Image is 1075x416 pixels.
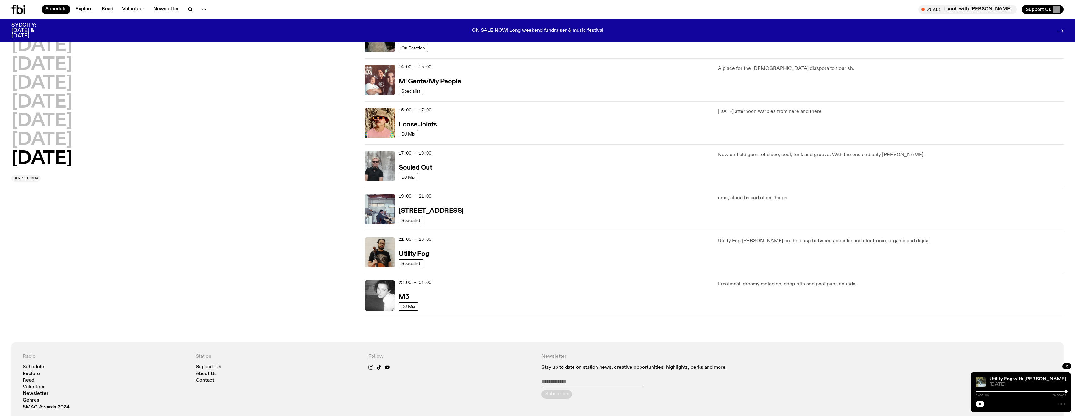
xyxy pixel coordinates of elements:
a: Support Us [196,365,221,369]
button: [DATE] [11,94,72,111]
a: [STREET_ADDRESS] [399,206,464,214]
h4: Radio [23,354,188,360]
span: Specialist [401,218,420,222]
a: Genres [23,398,39,403]
button: Jump to now [11,175,41,182]
a: M5 [399,293,409,301]
h3: Souled Out [399,165,432,171]
span: DJ Mix [401,175,415,179]
span: 2:00:00 [976,394,989,397]
button: [DATE] [11,37,72,55]
a: Schedule [42,5,70,14]
p: Stay up to date on station news, creative opportunities, highlights, perks and more. [541,365,880,371]
span: 2:00:02 [1053,394,1066,397]
button: [DATE] [11,56,72,74]
a: Loose Joints [399,120,437,128]
a: DJ Mix [399,173,418,181]
h3: Loose Joints [399,121,437,128]
img: Peter holds a cello, wearing a black graphic tee and glasses. He looks directly at the camera aga... [365,237,395,267]
a: Newsletter [149,5,183,14]
span: Specialist [401,88,420,93]
img: A black and white photo of Lilly wearing a white blouse and looking up at the camera. [365,280,395,311]
img: Pat sits at a dining table with his profile facing the camera. Rhea sits to his left facing the c... [365,194,395,224]
h4: Station [196,354,361,360]
a: Souled Out [399,163,432,171]
a: Schedule [23,365,44,369]
a: SMAC Awards 2024 [23,405,70,410]
h3: [STREET_ADDRESS] [399,208,464,214]
a: Specialist [399,216,423,224]
span: DJ Mix [401,304,415,309]
a: On Rotation [399,44,428,52]
a: Newsletter [23,391,48,396]
button: On AirLunch with [PERSON_NAME] [918,5,1017,14]
p: ON SALE NOW! Long weekend fundraiser & music festival [472,28,603,34]
h3: Mi Gente/My People [399,78,461,85]
a: DJ Mix [399,130,418,138]
span: DJ Mix [401,132,415,136]
p: [DATE] afternoon warbles from here and there [718,108,1064,115]
p: Utility Fog [PERSON_NAME] on the cusp between acoustic and electronic, organic and digital. [718,237,1064,245]
span: Support Us [1026,7,1051,12]
span: On Rotation [401,45,425,50]
h3: Utility Fog [399,251,429,257]
span: Specialist [401,261,420,266]
img: Stephen looks directly at the camera, wearing a black tee, black sunglasses and headphones around... [365,151,395,181]
span: [DATE] [989,382,1066,387]
button: [DATE] [11,112,72,130]
a: Volunteer [23,385,45,390]
a: Contact [196,378,214,383]
span: Jump to now [14,177,38,180]
p: New and old gems of disco, soul, funk and groove. With the one and only [PERSON_NAME]. [718,151,1064,159]
h4: Newsletter [541,354,880,360]
button: Subscribe [541,390,572,399]
h4: Follow [368,354,534,360]
span: 17:00 - 19:00 [399,150,431,156]
span: 23:00 - 01:00 [399,279,431,285]
a: Read [23,378,34,383]
button: [DATE] [11,150,72,168]
button: [DATE] [11,131,72,149]
button: Support Us [1022,5,1064,14]
h3: SYDCITY: [DATE] & [DATE] [11,23,52,39]
a: Specialist [399,87,423,95]
a: Utility Fog with [PERSON_NAME] [989,377,1066,382]
span: 21:00 - 23:00 [399,236,431,242]
a: Explore [23,372,40,376]
a: Utility Fog [399,250,429,257]
span: 15:00 - 17:00 [399,107,431,113]
a: About Us [196,372,217,376]
button: [DATE] [11,75,72,93]
a: Specialist [399,259,423,267]
p: Emotional, dreamy melodies, deep riffs and post punk sounds. [718,280,1064,288]
span: 19:00 - 21:00 [399,193,431,199]
h3: M5 [399,294,409,301]
img: Cover of Corps Citoyen album Barrani [976,377,986,387]
a: Explore [72,5,97,14]
a: Volunteer [118,5,148,14]
span: 14:00 - 15:00 [399,64,431,70]
p: emo, cloud bs and other things [718,194,1064,202]
p: A place for the [DEMOGRAPHIC_DATA] diaspora to flourish. [718,65,1064,72]
a: Mi Gente/My People [399,77,461,85]
img: Tyson stands in front of a paperbark tree wearing orange sunglasses, a suede bucket hat and a pin... [365,108,395,138]
a: DJ Mix [399,302,418,311]
a: Read [98,5,117,14]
